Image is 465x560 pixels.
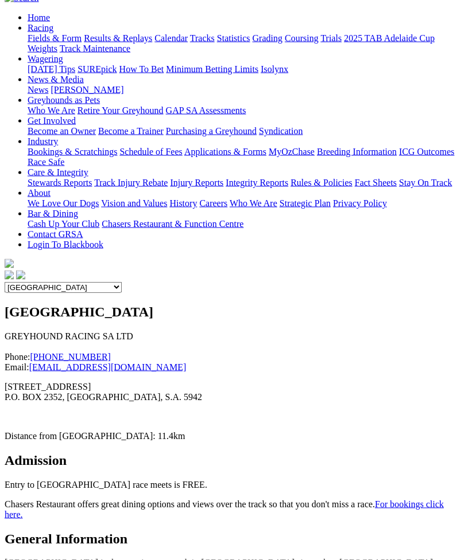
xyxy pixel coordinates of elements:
a: History [169,198,197,208]
div: Racing [28,33,460,54]
a: Purchasing a Greyhound [166,126,257,136]
a: ICG Outcomes [399,147,454,156]
a: Become an Owner [28,126,96,136]
a: Track Injury Rebate [94,178,168,187]
a: Bar & Dining [28,209,78,218]
a: Login To Blackbook [28,240,103,249]
a: Who We Are [28,105,75,115]
a: Trials [320,33,342,43]
img: twitter.svg [16,271,25,280]
a: Stay On Track [399,178,452,187]
a: Weights [28,44,57,53]
a: Strategic Plan [280,198,331,208]
a: Calendar [154,33,188,43]
a: Fact Sheets [355,178,397,187]
h2: Admission [5,453,460,468]
a: We Love Our Dogs [28,198,99,208]
a: News & Media [28,75,84,84]
a: News [28,85,48,95]
a: Greyhounds as Pets [28,95,100,105]
a: Injury Reports [170,178,223,187]
a: How To Bet [119,64,164,74]
p: Entry to [GEOGRAPHIC_DATA] race meets is FREE. [5,480,460,490]
img: facebook.svg [5,271,14,280]
a: Track Maintenance [60,44,130,53]
a: Minimum Betting Limits [166,64,258,74]
a: Applications & Forms [184,147,266,156]
a: Industry [28,136,58,146]
a: Rules & Policies [290,178,352,187]
div: About [28,198,460,209]
a: 2025 TAB Adelaide Cup [344,33,435,43]
p: Chasers Restaurant offers great dining options and views over the track so that you don't miss a ... [5,499,460,520]
a: Careers [199,198,227,208]
a: For bookings click here. [5,499,444,519]
img: logo-grsa-white.png [5,259,14,268]
p: Distance from [GEOGRAPHIC_DATA]: 11.4km [5,431,460,441]
h2: General Information [5,531,460,547]
a: Contact GRSA [28,229,83,239]
a: Results & Replays [84,33,152,43]
a: Get Involved [28,116,76,126]
div: Get Involved [28,126,460,136]
a: [PERSON_NAME] [51,85,123,95]
a: About [28,188,51,198]
a: Fields & Form [28,33,82,43]
a: Schedule of Fees [119,147,182,156]
a: Vision and Values [101,198,167,208]
p: [STREET_ADDRESS] P.O. BOX 2352, [GEOGRAPHIC_DATA], S.A. 5942 [5,382,460,402]
a: Racing [28,23,53,33]
a: Breeding Information [317,147,397,156]
a: Bookings & Scratchings [28,147,117,156]
a: GAP SA Assessments [166,105,246,115]
a: Cash Up Your Club [28,219,99,229]
a: Become a Trainer [98,126,164,136]
a: Integrity Reports [226,178,288,187]
a: Chasers Restaurant & Function Centre [102,219,243,229]
a: Retire Your Greyhound [77,105,164,115]
a: Stewards Reports [28,178,92,187]
div: Bar & Dining [28,219,460,229]
a: Tracks [190,33,215,43]
a: SUREpick [77,64,117,74]
a: [PHONE_NUMBER] [30,352,110,362]
a: Isolynx [261,64,288,74]
a: Syndication [259,126,303,136]
a: Wagering [28,54,63,64]
a: Home [28,13,50,22]
h2: [GEOGRAPHIC_DATA] [5,304,460,320]
p: GREYHOUND RACING SA LTD Phone: Email: [5,331,460,373]
div: Care & Integrity [28,178,460,188]
div: Wagering [28,64,460,75]
a: Statistics [217,33,250,43]
a: Grading [253,33,282,43]
a: Who We Are [230,198,277,208]
div: Industry [28,147,460,167]
a: MyOzChase [269,147,315,156]
div: Greyhounds as Pets [28,105,460,116]
a: Privacy Policy [333,198,387,208]
a: [DATE] Tips [28,64,75,74]
a: Race Safe [28,157,64,167]
div: News & Media [28,85,460,95]
a: [EMAIL_ADDRESS][DOMAIN_NAME] [29,362,187,372]
a: Coursing [285,33,319,43]
a: Care & Integrity [28,167,88,177]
